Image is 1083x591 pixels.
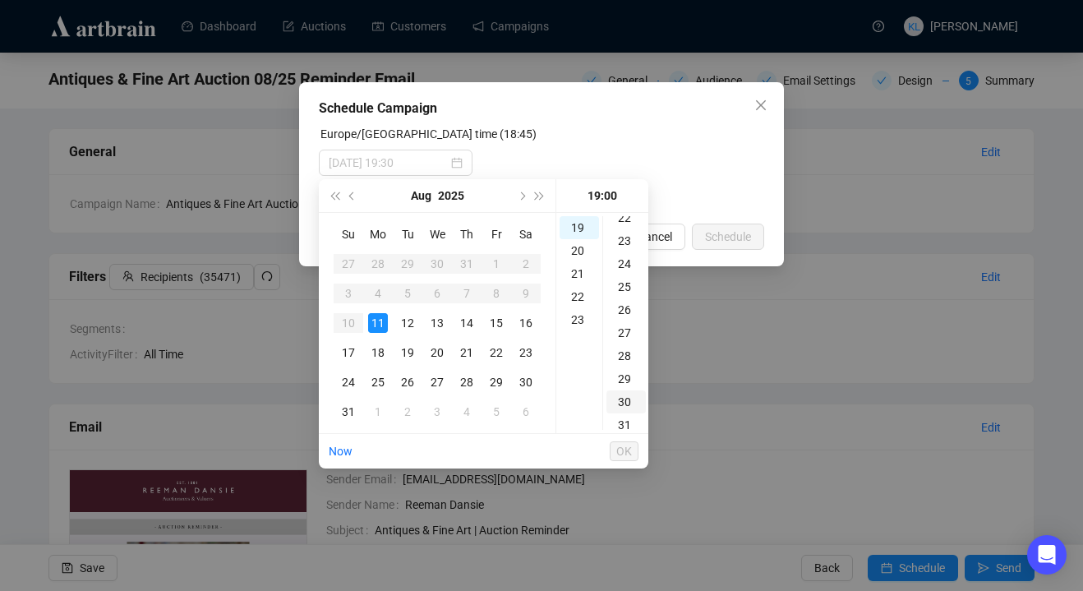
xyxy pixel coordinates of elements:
div: 30 [516,372,536,392]
button: OK [610,441,638,461]
td: 2025-08-26 [393,367,422,397]
td: 2025-08-19 [393,338,422,367]
div: 30 [427,254,447,274]
td: 2025-08-01 [482,249,511,279]
td: 2025-08-16 [511,308,541,338]
td: 2025-08-13 [422,308,452,338]
td: 2025-08-10 [334,308,363,338]
div: 9 [516,284,536,303]
td: 2025-08-17 [334,338,363,367]
div: 28 [606,344,646,367]
div: 2 [398,402,417,422]
td: 2025-07-28 [363,249,393,279]
td: 2025-08-23 [511,338,541,367]
td: 2025-08-25 [363,367,393,397]
div: 6 [516,402,536,422]
div: 29 [606,367,646,390]
button: Choose a year [438,179,464,212]
button: Cancel [624,224,685,250]
div: 23 [606,229,646,252]
div: 15 [486,313,506,333]
div: 12 [398,313,417,333]
input: Select date [329,154,448,172]
td: 2025-08-29 [482,367,511,397]
th: Th [452,219,482,249]
div: 6 [427,284,447,303]
div: 24 [339,372,358,392]
div: 26 [606,298,646,321]
div: 8 [486,284,506,303]
div: 27 [606,321,646,344]
label: Europe/London time (18:45) [320,127,537,141]
button: Next month (PageDown) [512,179,530,212]
div: 29 [486,372,506,392]
td: 2025-08-03 [334,279,363,308]
td: 2025-08-06 [422,279,452,308]
div: 1 [368,402,388,422]
div: 10 [339,313,358,333]
div: 3 [427,402,447,422]
th: Tu [393,219,422,249]
td: 2025-09-05 [482,397,511,427]
td: 2025-08-31 [334,397,363,427]
div: 5 [486,402,506,422]
div: 21 [560,262,599,285]
td: 2025-08-04 [363,279,393,308]
td: 2025-08-09 [511,279,541,308]
td: 2025-08-12 [393,308,422,338]
td: 2025-08-28 [452,367,482,397]
th: We [422,219,452,249]
div: 22 [486,343,506,362]
div: 21 [457,343,477,362]
td: 2025-08-14 [452,308,482,338]
td: 2025-09-04 [452,397,482,427]
span: close [754,99,767,112]
div: 28 [368,254,388,274]
td: 2025-08-30 [511,367,541,397]
td: 2025-08-02 [511,249,541,279]
th: Fr [482,219,511,249]
div: 1 [486,254,506,274]
div: 26 [398,372,417,392]
td: 2025-07-29 [393,249,422,279]
button: Schedule [692,224,764,250]
div: 19 [560,216,599,239]
td: 2025-08-21 [452,338,482,367]
div: 22 [560,285,599,308]
div: 29 [398,254,417,274]
div: 22 [606,206,646,229]
td: 2025-09-06 [511,397,541,427]
div: 5 [398,284,417,303]
div: 23 [560,308,599,331]
td: 2025-08-24 [334,367,363,397]
div: 19 [398,343,417,362]
span: close-circle [451,157,463,169]
div: 18 [368,343,388,362]
div: 20 [427,343,447,362]
td: 2025-08-22 [482,338,511,367]
div: 17 [339,343,358,362]
div: 23 [516,343,536,362]
th: Su [334,219,363,249]
button: Close [748,92,774,118]
div: 30 [606,390,646,413]
td: 2025-09-03 [422,397,452,427]
div: 31 [606,413,646,436]
div: 31 [457,254,477,274]
button: Previous month (PageUp) [343,179,362,212]
div: 2 [516,254,536,274]
td: 2025-07-30 [422,249,452,279]
span: Cancel [638,228,672,246]
button: Next year (Control + right) [531,179,549,212]
td: 2025-09-02 [393,397,422,427]
div: 27 [339,254,358,274]
td: 2025-08-11 [363,308,393,338]
div: Open Intercom Messenger [1027,535,1067,575]
div: 4 [368,284,388,303]
div: 31 [339,402,358,422]
div: 24 [606,252,646,275]
td: 2025-07-27 [334,249,363,279]
div: Schedule Campaign [319,99,764,118]
button: Last year (Control + left) [325,179,343,212]
div: 19:00 [563,179,642,212]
